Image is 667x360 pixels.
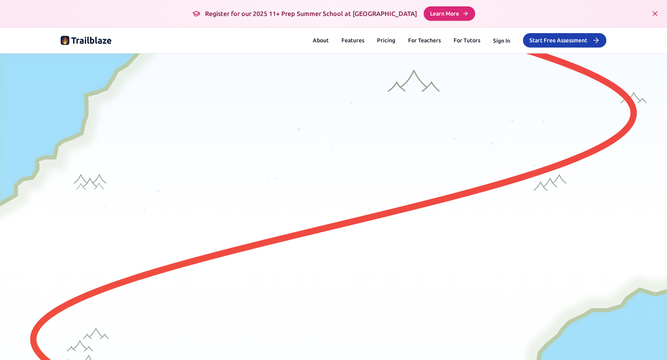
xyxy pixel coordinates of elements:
[493,36,510,45] button: Sign In
[649,8,661,19] button: Close banner
[61,34,112,47] img: Trailblaze
[313,36,329,44] button: About
[408,36,441,44] a: For Teachers
[377,36,395,44] button: Pricing
[192,9,417,18] h3: Register for our 2025 11+ Prep Summer School at [GEOGRAPHIC_DATA]
[424,6,475,21] a: Learn More
[341,36,364,44] button: Features
[523,33,606,47] button: Start Free Assessment
[493,37,510,45] button: Sign In
[454,36,480,44] a: For Tutors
